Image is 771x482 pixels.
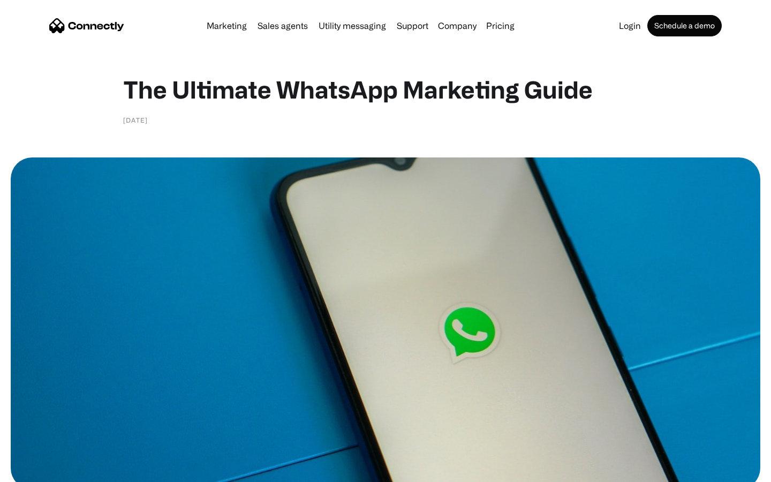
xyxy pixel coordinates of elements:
[615,21,645,30] a: Login
[314,21,390,30] a: Utility messaging
[392,21,433,30] a: Support
[11,463,64,478] aside: Language selected: English
[123,75,648,104] h1: The Ultimate WhatsApp Marketing Guide
[253,21,312,30] a: Sales agents
[438,18,477,33] div: Company
[647,15,722,36] a: Schedule a demo
[202,21,251,30] a: Marketing
[123,115,148,125] div: [DATE]
[482,21,519,30] a: Pricing
[21,463,64,478] ul: Language list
